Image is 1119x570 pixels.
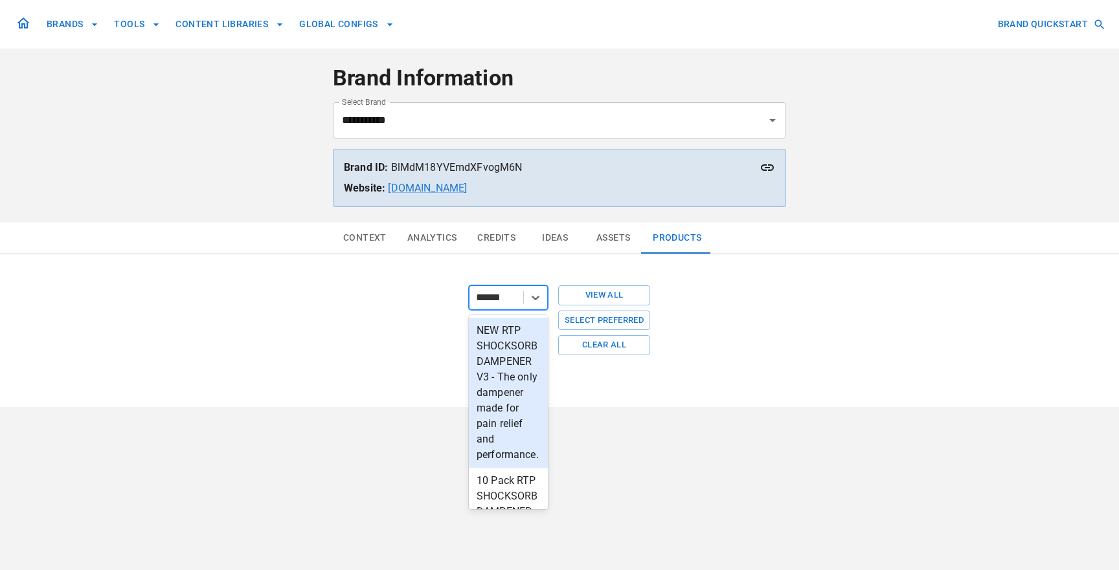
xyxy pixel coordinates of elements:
strong: Website: [344,182,385,194]
button: Select Preferred [558,311,650,331]
button: Clear All [558,335,650,355]
button: View All [558,285,650,305]
p: BlMdM18YVEmdXFvogM6N [344,160,775,175]
a: [DOMAIN_NAME] [388,182,467,194]
button: BRANDS [41,12,104,36]
button: BRAND QUICKSTART [993,12,1109,36]
div: NEW RTP SHOCKSORB DAMPENER V3 - The only dampener made for pain relief and performance. [469,318,548,468]
h4: Brand Information [333,65,786,92]
button: Open [763,111,782,129]
label: Select Brand [342,96,386,107]
button: Analytics [397,223,468,254]
button: Assets [584,223,642,254]
button: Ideas [526,223,584,254]
strong: Brand ID: [344,161,388,173]
button: Credits [467,223,526,254]
button: TOOLS [109,12,165,36]
button: Context [333,223,397,254]
button: GLOBAL CONFIGS [294,12,399,36]
button: Products [642,223,712,254]
button: CONTENT LIBRARIES [170,12,289,36]
div: 10 Pack RTP SHOCKSORB DAMPENER V3 - All Colors! [469,468,548,556]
